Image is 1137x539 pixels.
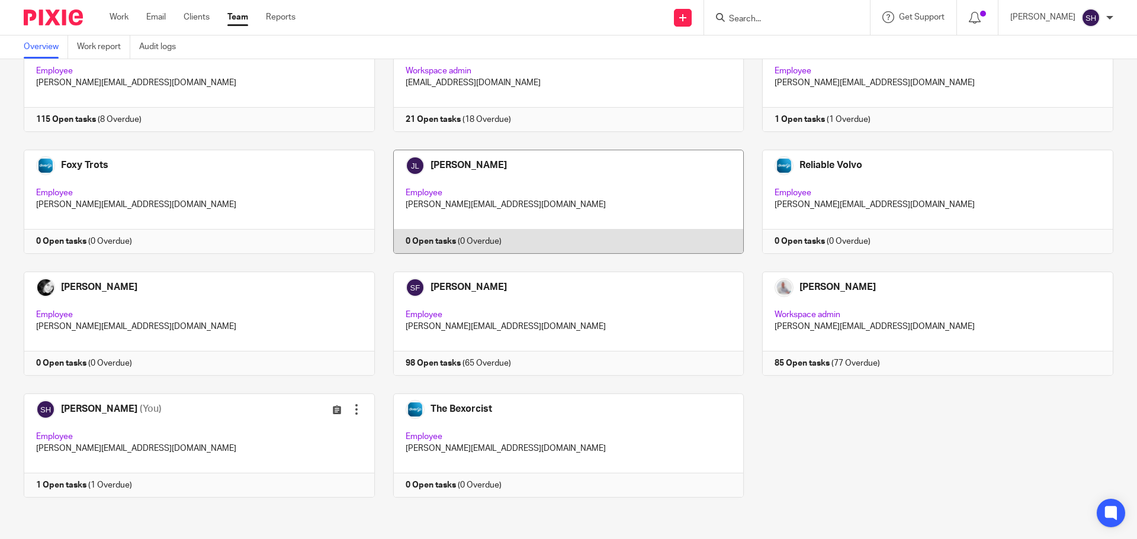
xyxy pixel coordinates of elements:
[1010,11,1075,23] p: [PERSON_NAME]
[728,14,834,25] input: Search
[146,11,166,23] a: Email
[1081,8,1100,27] img: svg%3E
[266,11,296,23] a: Reports
[184,11,210,23] a: Clients
[24,35,68,59] a: Overview
[77,35,130,59] a: Work report
[24,9,83,25] img: Pixie
[110,11,129,23] a: Work
[139,35,185,59] a: Audit logs
[899,13,945,21] span: Get Support
[227,11,248,23] a: Team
